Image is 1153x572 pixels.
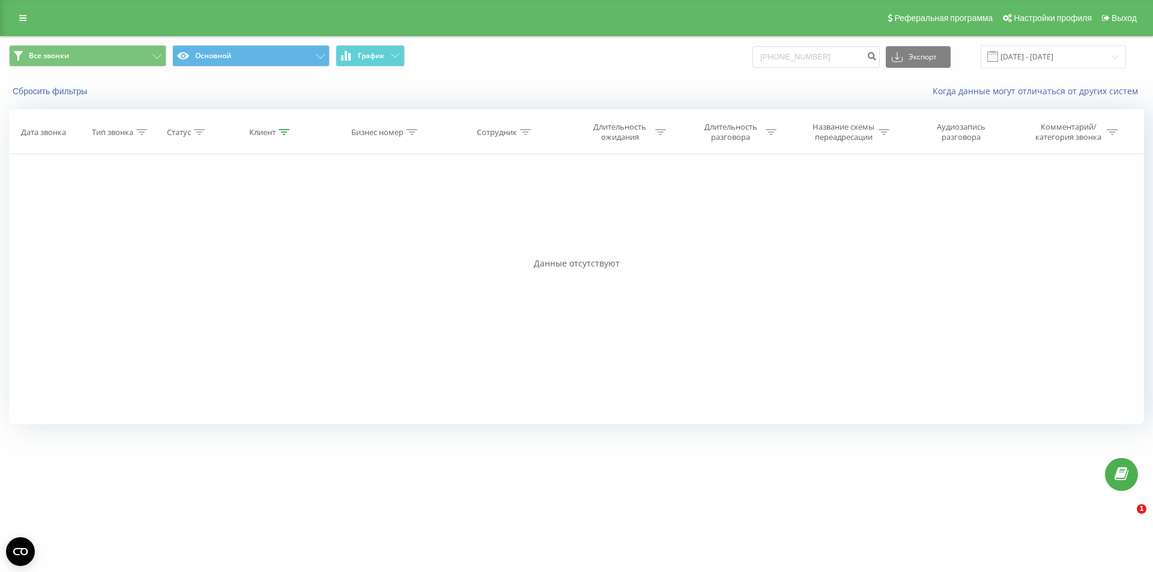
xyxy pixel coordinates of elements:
[894,13,993,23] span: Реферальная программа
[752,46,880,68] input: Поиск по номеру
[6,537,35,566] button: Open CMP widget
[9,45,166,67] button: Все звонки
[588,122,652,142] div: Длительность ожидания
[358,52,384,60] span: График
[477,127,517,137] div: Сотрудник
[1112,13,1137,23] span: Выход
[922,122,1000,142] div: Аудиозапись разговора
[1137,504,1146,514] span: 1
[29,51,69,61] span: Все звонки
[21,127,66,137] div: Дата звонка
[811,122,876,142] div: Название схемы переадресации
[249,127,276,137] div: Клиент
[172,45,330,67] button: Основной
[92,127,133,137] div: Тип звонка
[1033,122,1104,142] div: Комментарий/категория звонка
[933,85,1144,97] a: Когда данные могут отличаться от других систем
[336,45,405,67] button: График
[698,122,763,142] div: Длительность разговора
[9,257,1144,269] div: Данные отсутствуют
[1112,504,1141,533] iframe: Intercom live chat
[167,127,191,137] div: Статус
[9,86,93,97] button: Сбросить фильтры
[351,127,404,137] div: Бизнес номер
[886,46,951,68] button: Экспорт
[1014,13,1092,23] span: Настройки профиля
